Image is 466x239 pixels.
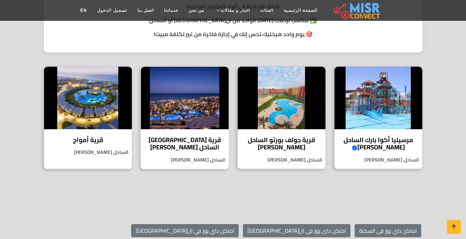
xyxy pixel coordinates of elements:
[243,136,320,151] h4: قرية جولف بورتو الساحل [PERSON_NAME]
[352,145,357,151] svg: Verified account
[243,224,350,237] a: اماكن داى يوز فى ال[GEOGRAPHIC_DATA]
[330,66,427,169] a: مرسيليا أكوا بارك الساحل الشمالي مرسيليا أكوا بارك الساحل [PERSON_NAME] الساحل [PERSON_NAME]
[333,2,380,19] img: main.misr_connect
[75,4,92,17] a: EN
[40,66,136,169] a: قرية أمواج قرية أمواج الساحل [PERSON_NAME]
[221,7,250,14] span: اخبار و مقالات
[49,136,127,144] h4: قرية أمواج
[340,136,417,151] h4: مرسيليا أكوا بارك الساحل [PERSON_NAME]
[141,67,229,129] img: قرية لافيستا الساحل الشمالي
[131,224,239,237] a: اماكن داي يوز في ال[GEOGRAPHIC_DATA]
[355,224,421,237] a: اماكن داي يوز فى السخنة
[146,136,223,151] h4: قرية [GEOGRAPHIC_DATA] الساحل [PERSON_NAME]
[334,156,422,164] p: الساحل [PERSON_NAME]
[334,67,422,129] img: مرسيليا أكوا بارك الساحل الشمالي
[44,149,132,156] p: الساحل [PERSON_NAME]
[132,4,159,17] a: اتصل بنا
[184,4,209,17] a: من نحن
[136,66,233,169] a: قرية لافيستا الساحل الشمالي قرية [GEOGRAPHIC_DATA] الساحل [PERSON_NAME] الساحل [PERSON_NAME]
[141,156,229,164] p: الساحل [PERSON_NAME]
[238,67,325,129] img: قرية جولف بورتو الساحل الشمالي
[238,156,325,164] p: الساحل [PERSON_NAME]
[44,67,132,129] img: قرية أمواج
[154,29,313,39] strong: 🎯 يوم واحد هيخليك تحس إنك في إجازة فاخرة من غير تكلفة مبيت!
[255,4,279,17] a: الفئات
[279,4,323,17] a: الصفحة الرئيسية
[209,4,255,17] a: اخبار و مقالات
[159,4,184,17] a: خدماتنا
[92,4,132,17] a: تسجيل الدخول
[233,66,330,169] a: قرية جولف بورتو الساحل الشمالي قرية جولف بورتو الساحل [PERSON_NAME] الساحل [PERSON_NAME]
